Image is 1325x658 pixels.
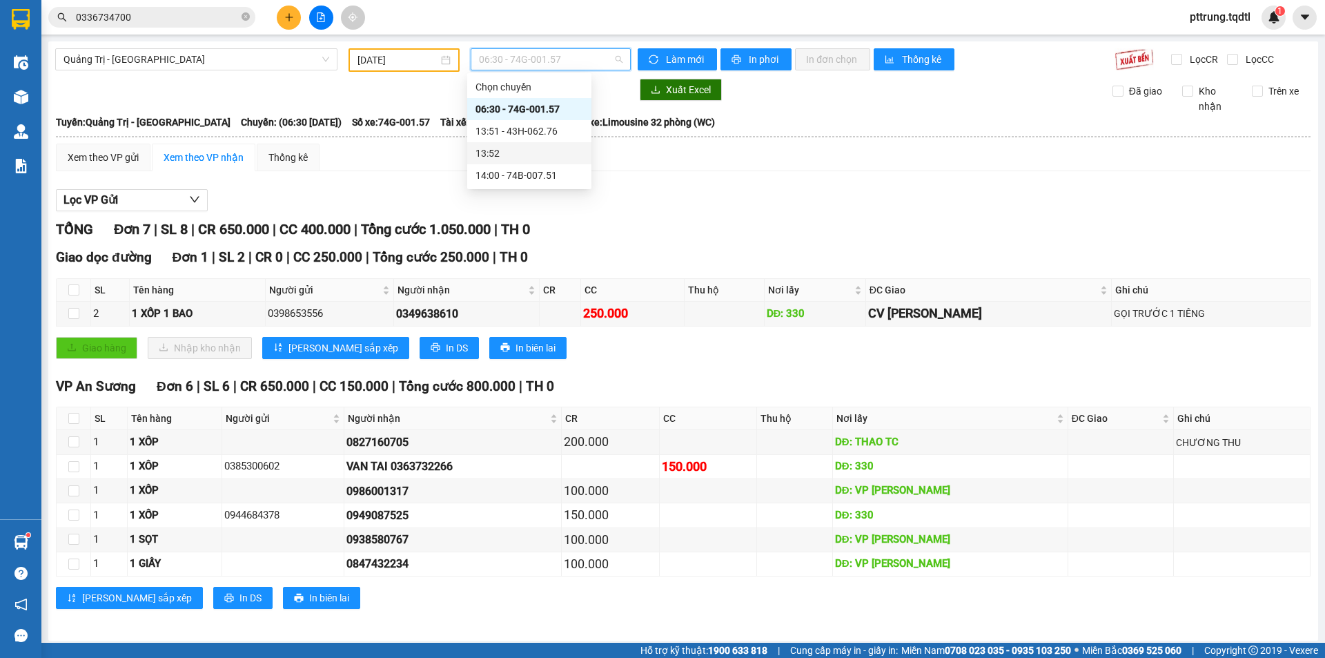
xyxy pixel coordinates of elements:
[1114,306,1308,321] div: GỌI TRƯỚC 1 TIÊNG
[242,12,250,21] span: close-circle
[93,532,125,548] div: 1
[649,55,660,66] span: sync
[14,535,28,550] img: warehouse-icon
[248,249,252,265] span: |
[255,249,283,265] span: CR 0
[204,378,230,394] span: SL 6
[279,221,351,238] span: CC 400.000
[835,532,1066,548] div: DĐ: VP [PERSON_NAME]
[501,221,530,238] span: TH 0
[76,10,239,25] input: Tìm tên, số ĐT hoặc mã đơn
[562,407,659,430] th: CR
[224,593,234,604] span: printer
[475,146,583,161] div: 13:52
[56,378,136,394] span: VP An Sương
[130,532,219,548] div: 1 SỌT
[475,79,583,95] div: Chọn chuyến
[868,304,1109,323] div: CV [PERSON_NAME]
[836,411,1054,426] span: Nơi lấy
[313,378,316,394] span: |
[219,249,245,265] span: SL 2
[213,587,273,609] button: printerIn DS
[262,337,409,359] button: sort-ascending[PERSON_NAME] sắp xếp
[467,76,591,98] div: Chọn chuyến
[93,483,125,499] div: 1
[14,598,28,611] span: notification
[901,643,1071,658] span: Miền Nam
[790,643,898,658] span: Cung cấp máy in - giấy in:
[56,189,208,211] button: Lọc VP Gửi
[475,168,583,183] div: 14:00 - 74B-007.51
[341,6,365,30] button: aim
[320,378,389,394] span: CC 150.000
[732,55,743,66] span: printer
[1082,643,1181,658] span: Miền Bắc
[286,249,290,265] span: |
[56,221,93,238] span: TỔNG
[26,533,30,537] sup: 1
[768,282,852,298] span: Nơi lấy
[316,12,326,22] span: file-add
[288,340,398,356] span: [PERSON_NAME] sắp xếp
[226,411,330,426] span: Người gửi
[68,150,139,165] div: Xem theo VP gửi
[164,150,244,165] div: Xem theo VP nhận
[500,342,510,354] span: printer
[14,159,28,173] img: solution-icon
[720,48,792,70] button: printerIn phơi
[420,337,479,359] button: printerIn DS
[475,124,583,139] div: 13:51 - 43H-062.76
[14,124,28,139] img: warehouse-icon
[1174,407,1311,430] th: Ghi chú
[239,590,262,606] span: In DS
[309,6,333,30] button: file-add
[154,221,157,238] span: |
[268,150,308,165] div: Thống kê
[130,507,219,524] div: 1 XỐP
[212,249,215,265] span: |
[583,304,681,323] div: 250.000
[795,48,870,70] button: In đơn chọn
[640,643,767,658] span: Hỗ trợ kỹ thuật:
[189,194,200,205] span: down
[564,554,656,574] div: 100.000
[835,483,1066,499] div: DĐ: VP [PERSON_NAME]
[1176,435,1308,450] div: CHƯƠNG THU
[198,221,269,238] span: CR 650.000
[540,279,581,302] th: CR
[130,434,219,451] div: 1 XỐP
[91,407,128,430] th: SL
[660,407,757,430] th: CC
[431,342,440,354] span: printer
[1123,84,1168,99] span: Đã giao
[197,378,200,394] span: |
[346,458,560,475] div: VAN TAI 0363732266
[564,505,656,525] div: 150.000
[1275,6,1285,16] sup: 1
[91,279,130,302] th: SL
[63,49,329,70] span: Quảng Trị - Sài Gòn
[1268,11,1280,23] img: icon-new-feature
[14,567,28,580] span: question-circle
[494,221,498,238] span: |
[273,221,276,238] span: |
[581,279,684,302] th: CC
[354,221,357,238] span: |
[564,530,656,550] div: 100.000
[63,191,118,209] span: Lọc VP Gửi
[346,555,560,572] div: 0847432234
[373,249,489,265] span: Tổng cước 250.000
[130,556,219,572] div: 1 GIẤY
[767,306,863,322] div: DĐ: 330
[224,458,342,475] div: 0385300602
[440,115,558,130] span: Tài xế: [PERSON_NAME] PX
[1192,643,1194,658] span: |
[651,85,660,96] span: download
[516,340,556,356] span: In biên lai
[1112,279,1311,302] th: Ghi chú
[93,458,125,475] div: 1
[874,48,954,70] button: bar-chartThống kê
[446,340,468,356] span: In DS
[56,117,230,128] b: Tuyến: Quảng Trị - [GEOGRAPHIC_DATA]
[835,434,1066,451] div: DĐ: THAO TC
